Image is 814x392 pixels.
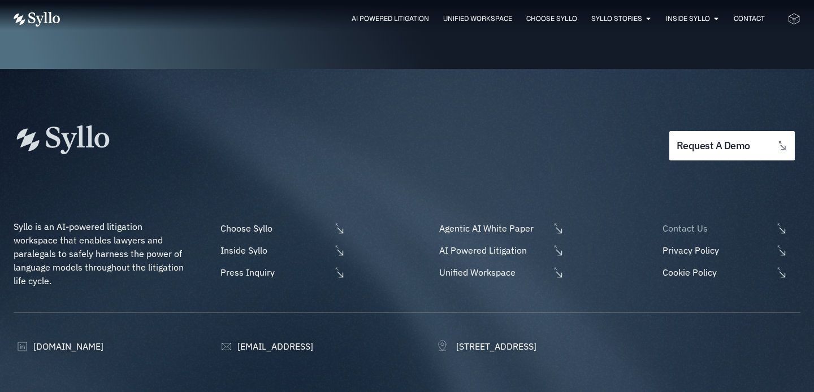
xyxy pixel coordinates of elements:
a: Agentic AI White Paper [436,221,564,235]
a: Contact Us [660,221,800,235]
a: Inside Syllo [666,14,710,24]
a: Syllo Stories [591,14,642,24]
span: Syllo is an AI-powered litigation workspace that enables lawyers and paralegals to safely harness... [14,221,186,286]
a: Contact [734,14,765,24]
span: request a demo [677,141,750,151]
a: Privacy Policy [660,243,800,257]
nav: Menu [83,14,765,24]
span: Agentic AI White Paper [436,221,549,235]
a: Choose Syllo [218,221,345,235]
a: AI Powered Litigation [352,14,429,24]
a: Unified Workspace [436,265,564,279]
a: AI Powered Litigation [436,243,564,257]
span: Choose Syllo [218,221,331,235]
a: [EMAIL_ADDRESS] [218,339,313,353]
span: Press Inquiry [218,265,331,279]
a: Choose Syllo [526,14,577,24]
span: Cookie Policy [660,265,773,279]
a: [STREET_ADDRESS] [436,339,536,353]
a: Inside Syllo [218,243,345,257]
span: [DOMAIN_NAME] [31,339,103,353]
a: Press Inquiry [218,265,345,279]
span: Privacy Policy [660,243,773,257]
span: Inside Syllo [218,243,331,257]
span: Unified Workspace [436,265,549,279]
span: [EMAIL_ADDRESS] [235,339,313,353]
img: Vector [14,12,60,27]
a: Unified Workspace [443,14,512,24]
a: Cookie Policy [660,265,800,279]
a: request a demo [669,131,795,161]
span: AI Powered Litigation [436,243,549,257]
a: [DOMAIN_NAME] [14,339,103,353]
span: Contact Us [660,221,773,235]
div: Menu Toggle [83,14,765,24]
span: [STREET_ADDRESS] [453,339,536,353]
